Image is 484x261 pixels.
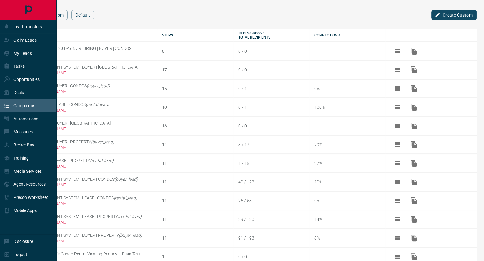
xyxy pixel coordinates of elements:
[21,210,157,229] td: LEAD TOUCHPOINT SYSTEM | LEASE | PROPERTY
[233,42,309,60] td: 0 / 0
[406,231,421,245] button: Duplicate
[390,231,405,245] button: View Details
[390,119,405,133] button: View Details
[390,156,405,171] button: View Details
[25,127,157,131] div: Default - [DOMAIN_NAME]
[233,98,309,116] td: 0 / 1
[390,175,405,189] button: View Details
[406,137,421,152] button: Duplicate
[390,137,405,152] button: View Details
[25,146,157,150] div: Default - [DOMAIN_NAME]
[309,191,385,210] td: 9%
[86,102,109,107] em: (rental_lead)
[162,105,233,110] div: 10
[21,42,157,60] td: GENERIC BUYER 30 DAY NURTURING | BUYER | CONDOS
[309,29,385,42] th: Connections
[233,135,309,154] td: 3 / 17
[21,79,157,98] td: HAPPY HOUR | BUYER | CONDOS
[406,156,421,171] button: Duplicate
[25,220,157,225] div: Default - [DOMAIN_NAME]
[431,10,477,20] button: Create Custom
[162,180,233,184] div: 11
[25,239,157,243] div: Default - [DOMAIN_NAME]
[309,98,385,116] td: 100%
[115,177,138,182] em: (buyer_lead)
[87,83,110,88] em: (buyer_lead)
[21,98,157,116] td: HAPPY HOUR | LEASE | CONDOS
[406,175,421,189] button: Duplicate
[21,29,157,42] th: Campaign
[233,79,309,98] td: 0 / 1
[25,183,157,187] div: Default - [DOMAIN_NAME]
[25,202,157,206] div: Default - [DOMAIN_NAME]
[21,191,157,210] td: LEAD TOUCHPOINT SYSTEM | LEASE | CONDOS
[21,116,157,135] td: HAPPY HOUR | BUYER | [GEOGRAPHIC_DATA]
[157,29,233,42] th: Steps
[309,116,385,135] td: -
[406,212,421,227] button: Duplicate
[162,217,233,222] div: 11
[390,212,405,227] button: View Details
[162,123,233,128] div: 16
[233,116,309,135] td: 0 / 0
[162,49,233,54] div: 8
[21,135,157,154] td: HAPPY HOUR | BUYER | PROPERTY
[309,135,385,154] td: 29%
[406,81,421,96] button: Duplicate
[233,229,309,247] td: 91 / 193
[309,172,385,191] td: 10%
[309,60,385,79] td: -
[119,233,142,238] em: (buyer_lead)
[162,86,233,91] div: 15
[91,139,114,144] em: (buyer_lead)
[21,229,157,247] td: LEAD TOUCHPOINT SYSTEM | BUYER | PROPERTY
[406,193,421,208] button: Duplicate
[114,195,137,200] em: (rental_lead)
[390,44,405,59] button: View Details
[25,89,157,94] div: Default - [DOMAIN_NAME]
[309,210,385,229] td: 14%
[118,214,142,219] em: (rental_lead)
[25,108,157,112] div: Default - [DOMAIN_NAME]
[233,191,309,210] td: 25 / 58
[233,60,309,79] td: 0 / 0
[162,254,233,259] div: 1
[390,81,405,96] button: View Details
[309,229,385,247] td: 8%
[233,210,309,229] td: 39 / 130
[309,154,385,172] td: 27%
[162,67,233,72] div: 17
[21,172,157,191] td: LEAD TOUCHPOINT SYSTEM | BUYER | CONDOS
[71,10,94,20] button: Default
[406,100,421,115] button: Duplicate
[21,60,157,79] td: LEAD TOUCHPOINT SYSTEM | BUYER | [GEOGRAPHIC_DATA]
[21,154,157,172] td: HAPPY HOUR | LEASE | PROPERTY
[90,158,114,163] em: (rental_lead)
[162,236,233,240] div: 11
[309,42,385,60] td: -
[162,198,233,203] div: 11
[233,154,309,172] td: 1 / 15
[385,29,477,42] th: actions
[25,164,157,168] div: Default - [DOMAIN_NAME]
[406,62,421,77] button: Duplicate
[233,172,309,191] td: 40 / 122
[406,119,421,133] button: Duplicate
[406,44,421,59] button: Duplicate
[162,142,233,147] div: 14
[233,29,309,42] th: In Progress / Total Recipients
[390,193,405,208] button: View Details
[162,161,233,166] div: 11
[309,79,385,98] td: 0%
[25,52,157,56] div: Default
[390,100,405,115] button: View Details
[25,71,157,75] div: Default - [DOMAIN_NAME]
[390,62,405,77] button: View Details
